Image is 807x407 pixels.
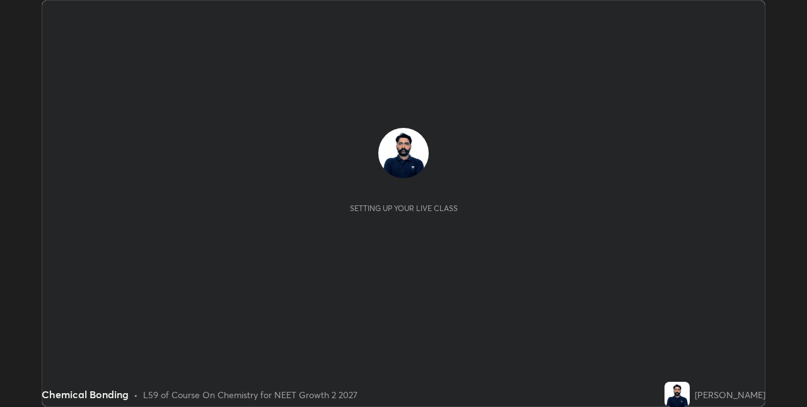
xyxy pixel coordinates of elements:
div: • [134,388,138,401]
img: 5014c1035c4d4e8d88cec611ee278880.jpg [665,382,690,407]
div: Chemical Bonding [42,387,129,402]
div: Setting up your live class [350,203,458,213]
div: L59 of Course On Chemistry for NEET Growth 2 2027 [143,388,357,401]
div: [PERSON_NAME] [695,388,765,401]
img: 5014c1035c4d4e8d88cec611ee278880.jpg [378,128,429,178]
